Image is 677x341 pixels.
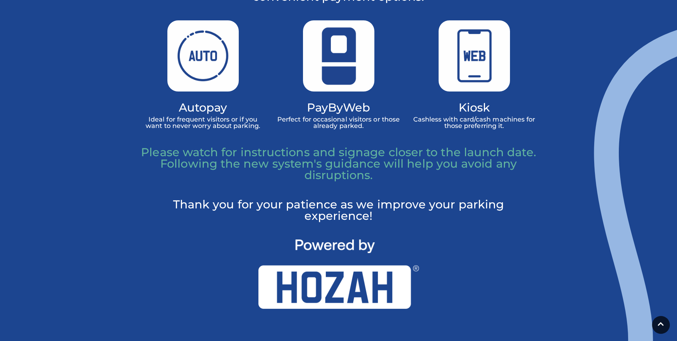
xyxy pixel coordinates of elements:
h4: Kiosk [412,102,537,113]
p: Ideal for frequent visitors or if you want to never worry about parking. [141,116,266,129]
p: Cashless with card/cash machines for those preferring it. [412,116,537,129]
p: Please watch for instructions and signage closer to the launch date. Following the new system's g... [141,147,537,181]
h4: Autopay [141,102,266,113]
p: Perfect for occasional visitors or those already parked. [276,116,401,129]
h4: PayByWeb [276,102,401,113]
p: Thank you for your patience as we improve your parking experience! [141,199,537,222]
